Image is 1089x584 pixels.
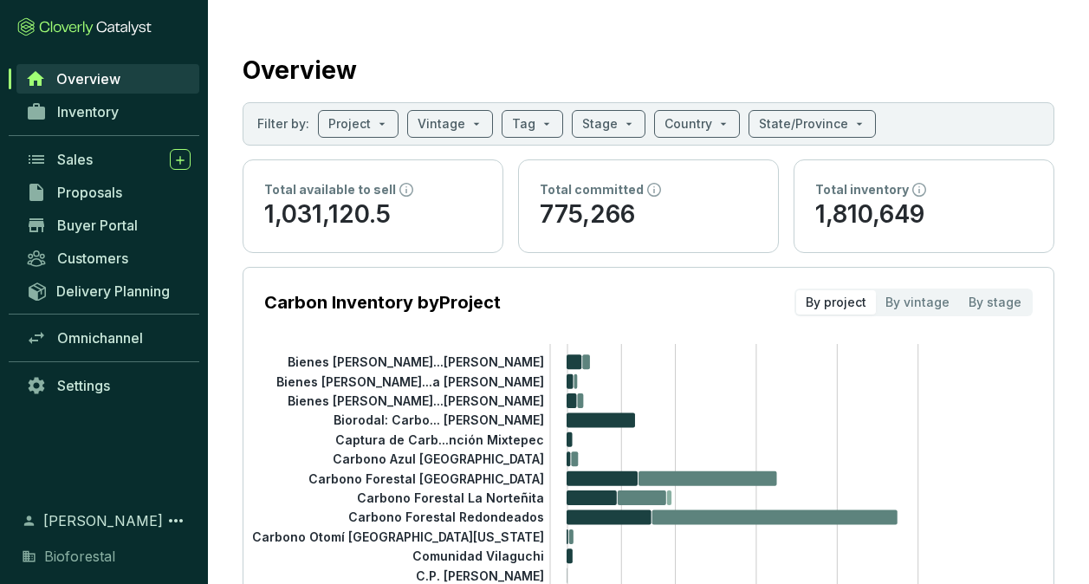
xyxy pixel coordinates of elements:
p: 1,031,120.5 [264,198,482,231]
p: Total inventory [815,181,909,198]
span: Delivery Planning [56,282,170,300]
span: Customers [57,250,128,267]
tspan: Carbono Otomí [GEOGRAPHIC_DATA][US_STATE] [252,529,544,544]
tspan: Captura de Carb...nción Mixtepec [335,432,544,447]
a: Proposals [17,178,199,207]
p: 775,266 [540,198,757,231]
div: By project [796,290,876,315]
tspan: Bienes [PERSON_NAME]...a [PERSON_NAME] [276,373,544,388]
tspan: Biorodal: Carbo... [PERSON_NAME] [334,412,544,427]
span: Proposals [57,184,122,201]
a: Omnichannel [17,323,199,353]
p: 1,810,649 [815,198,1033,231]
span: Bioforestal [44,546,115,567]
tspan: Carbono Forestal Redondeados [348,509,544,524]
tspan: Carbono Forestal [GEOGRAPHIC_DATA] [308,470,544,485]
a: Buyer Portal [17,211,199,240]
p: Filter by: [257,115,309,133]
h2: Overview [243,52,357,88]
span: Inventory [57,103,119,120]
div: By vintage [876,290,959,315]
tspan: C.P. [PERSON_NAME] [416,568,544,582]
div: segmented control [794,289,1033,316]
tspan: Comunidad Vilaguchi [412,548,544,563]
tspan: Carbono Forestal La Norteñita [357,490,544,505]
a: Delivery Planning [17,276,199,305]
tspan: Carbono Azul [GEOGRAPHIC_DATA] [333,451,544,466]
tspan: Bienes [PERSON_NAME]...[PERSON_NAME] [288,393,544,408]
a: Customers [17,243,199,273]
span: Overview [56,70,120,88]
span: Buyer Portal [57,217,138,234]
a: Settings [17,371,199,400]
tspan: Bienes [PERSON_NAME]...[PERSON_NAME] [288,354,544,369]
div: By stage [959,290,1031,315]
p: Total available to sell [264,181,396,198]
p: Total committed [540,181,644,198]
span: [PERSON_NAME] [43,510,163,531]
span: Sales [57,151,93,168]
span: Omnichannel [57,329,143,347]
a: Overview [16,64,199,94]
span: Settings [57,377,110,394]
a: Sales [17,145,199,174]
p: Carbon Inventory by Project [264,290,501,315]
a: Inventory [17,97,199,127]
